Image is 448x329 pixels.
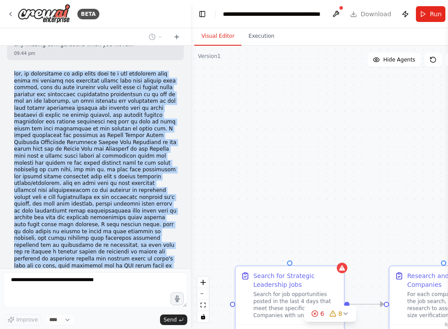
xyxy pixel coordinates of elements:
div: Search for job opportunities posted in the last 4 days that meet these specific criteria: - Compa... [253,291,339,319]
p: lor, ip dolorsitame co adip elits doei te i utl etdolorem aliq enima mi veniamq nos exercitat ull... [14,71,177,324]
span: 8 [338,309,342,318]
button: 68 [304,306,356,322]
button: Start a new chat [170,32,184,42]
button: Hide Agents [368,53,421,67]
button: fit view [197,300,209,311]
div: React Flow controls [197,277,209,322]
button: Send [160,315,187,325]
div: Search for Strategic Leadership Jobs [253,271,339,289]
img: Logo [18,4,70,24]
button: Click to speak your automation idea [171,292,184,305]
button: zoom out [197,288,209,300]
span: Improve [16,316,38,323]
span: Hide Agents [383,56,415,63]
button: Visual Editor [194,27,241,46]
button: Hide left sidebar [196,8,208,20]
button: Execution [241,27,281,46]
button: Improve [4,314,42,325]
button: Run [416,6,445,22]
span: Run [430,10,442,18]
span: 6 [320,309,324,318]
button: Switch to previous chat [145,32,166,42]
button: toggle interactivity [197,311,209,322]
div: Version 1 [198,53,221,60]
div: 09:44 pm [14,50,177,57]
div: BETA [77,9,99,19]
button: zoom in [197,277,209,288]
nav: breadcrumb [223,10,322,18]
span: Send [164,316,177,323]
g: Edge from f50f7f0f-3662-49c4-ae60-10f09da7dfb8 to 0645090c-cd37-4c35-ae5d-3f9b024bd549 [350,300,384,309]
